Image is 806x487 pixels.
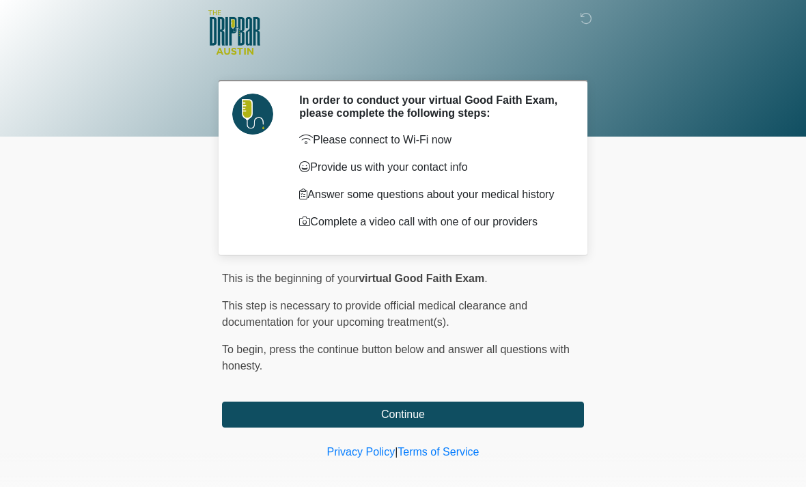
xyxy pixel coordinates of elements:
span: This is the beginning of your [222,273,359,284]
p: Complete a video call with one of our providers [299,214,564,230]
p: Please connect to Wi-Fi now [299,132,564,148]
p: Answer some questions about your medical history [299,186,564,203]
span: This step is necessary to provide official medical clearance and documentation for your upcoming ... [222,300,527,328]
span: press the continue button below and answer all questions with honesty. [222,344,570,372]
img: Agent Avatar [232,94,273,135]
span: To begin, [222,344,269,355]
strong: virtual Good Faith Exam [359,273,484,284]
p: Provide us with your contact info [299,159,564,176]
a: Terms of Service [398,446,479,458]
span: . [484,273,487,284]
h2: In order to conduct your virtual Good Faith Exam, please complete the following steps: [299,94,564,120]
button: Continue [222,402,584,428]
img: The DRIPBaR - Austin The Domain Logo [208,10,260,55]
a: | [395,446,398,458]
a: Privacy Policy [327,446,395,458]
